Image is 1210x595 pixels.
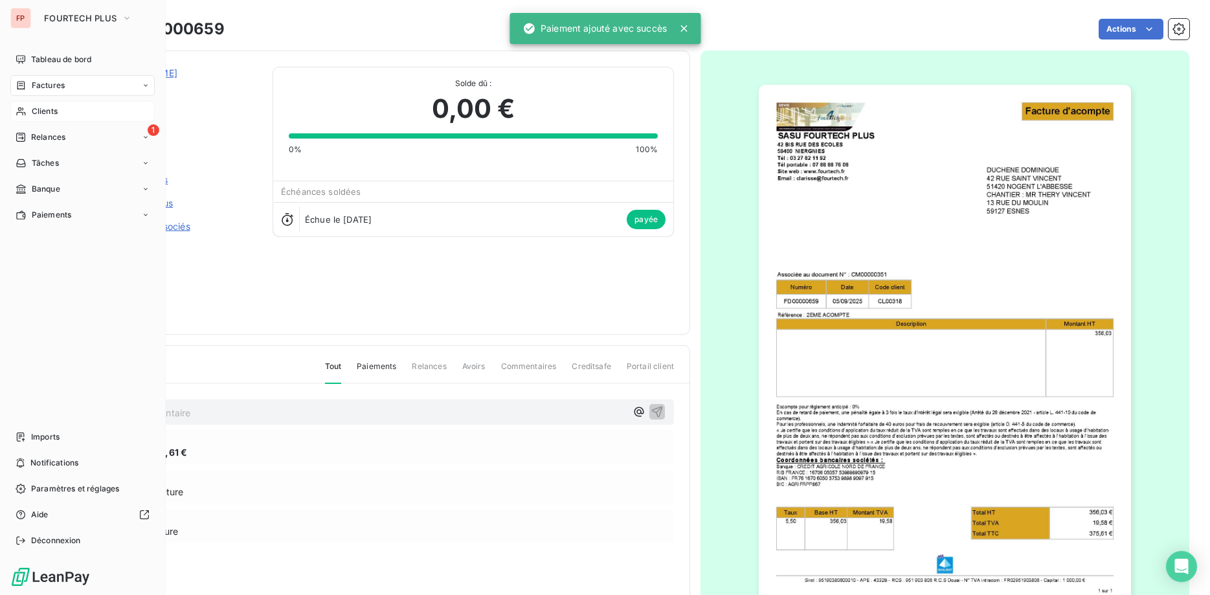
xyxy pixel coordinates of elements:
div: Open Intercom Messenger [1166,551,1197,582]
span: Échue le [DATE] [305,214,372,225]
span: Paramètres et réglages [31,483,119,495]
span: Tableau de bord [31,54,91,65]
h3: FD00000659 [121,17,225,41]
span: 0% [289,144,302,155]
span: 0,00 € [432,89,515,128]
span: Échéances soldées [281,186,361,197]
span: 1 [148,124,159,136]
span: Commentaires [501,361,557,383]
span: 375,61 € [148,445,187,459]
span: Relances [31,131,65,143]
span: Factures [32,80,65,91]
span: CL00318 [102,82,257,93]
span: Imports [31,431,60,443]
span: Tout [325,361,342,384]
span: 100% [636,144,658,155]
span: payée [627,210,666,229]
span: Clients [32,106,58,117]
span: Paiements [32,209,71,221]
span: Avoirs [462,361,486,383]
div: Paiement ajouté avec succès [522,17,667,40]
span: Creditsafe [572,361,611,383]
span: Relances [412,361,446,383]
span: Banque [32,183,60,195]
a: Aide [10,504,155,525]
span: Paiements [357,361,396,383]
div: FP [10,8,31,28]
span: FOURTECH PLUS [44,13,117,23]
span: Déconnexion [31,535,81,546]
span: Portail client [627,361,674,383]
img: Logo LeanPay [10,567,91,587]
span: Solde dû : [289,78,658,89]
span: Notifications [30,457,78,469]
span: Aide [31,509,49,521]
button: Actions [1099,19,1163,39]
span: Tâches [32,157,59,169]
